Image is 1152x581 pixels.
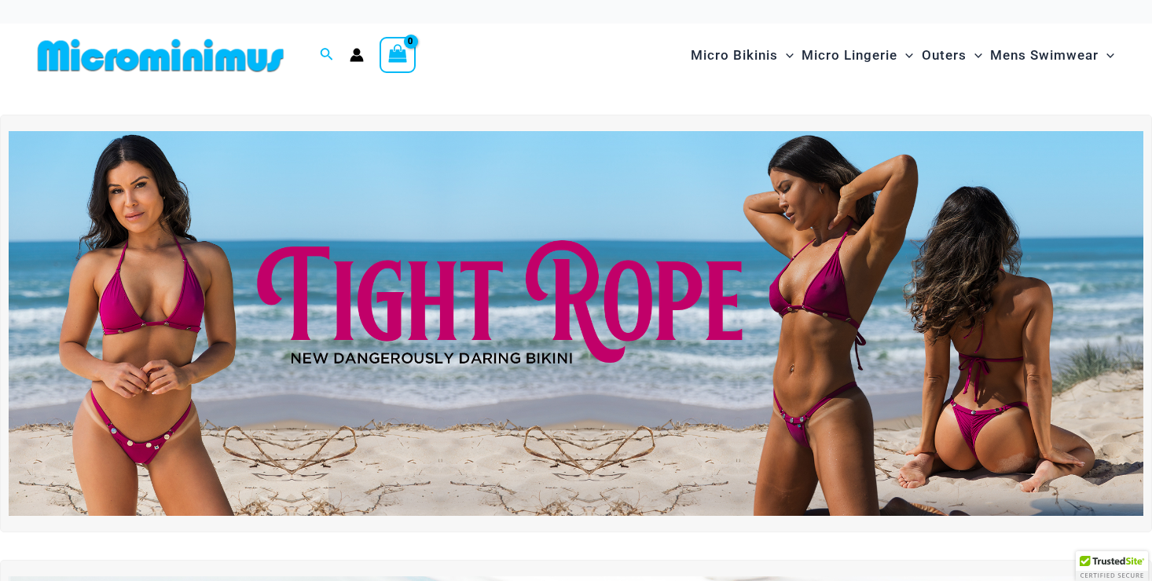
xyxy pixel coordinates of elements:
span: Micro Bikinis [691,35,778,75]
a: View Shopping Cart, empty [380,37,416,73]
span: Menu Toggle [897,35,913,75]
a: Search icon link [320,46,334,65]
div: TrustedSite Certified [1076,551,1148,581]
nav: Site Navigation [684,29,1121,82]
a: Mens SwimwearMenu ToggleMenu Toggle [986,31,1118,79]
span: Menu Toggle [1099,35,1114,75]
span: Outers [922,35,967,75]
img: Tight Rope Pink Bikini [9,131,1143,517]
a: Micro LingerieMenu ToggleMenu Toggle [798,31,917,79]
span: Menu Toggle [778,35,794,75]
span: Micro Lingerie [802,35,897,75]
a: Account icon link [350,48,364,62]
span: Menu Toggle [967,35,982,75]
a: OutersMenu ToggleMenu Toggle [918,31,986,79]
a: Micro BikinisMenu ToggleMenu Toggle [687,31,798,79]
img: MM SHOP LOGO FLAT [31,38,290,73]
span: Mens Swimwear [990,35,1099,75]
